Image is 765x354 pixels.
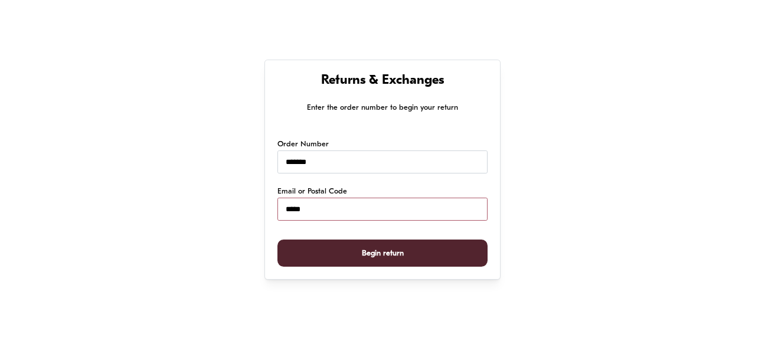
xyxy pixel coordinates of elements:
label: Email or Postal Code [277,186,347,198]
button: Begin return [277,240,488,267]
span: Begin return [362,240,404,267]
label: Order Number [277,139,329,150]
h1: Returns & Exchanges [277,73,488,90]
p: Enter the order number to begin your return [277,101,488,114]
